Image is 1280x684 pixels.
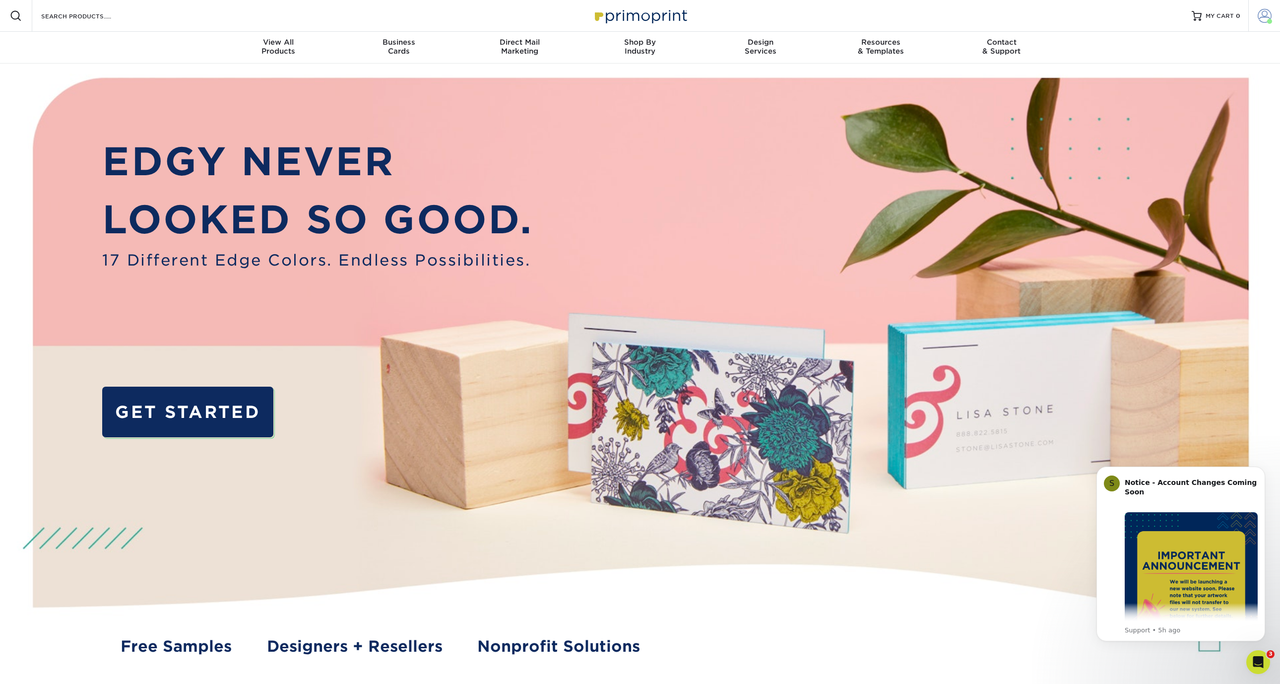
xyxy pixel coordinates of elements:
a: Resources& Templates [821,32,941,64]
img: Primoprint [590,5,690,26]
span: Design [700,38,821,47]
a: Shop ByIndustry [580,32,701,64]
div: Cards [339,38,459,56]
a: GET STARTED [102,387,273,437]
p: EDGY NEVER [102,133,533,191]
a: Free Samples [121,635,232,658]
div: Products [218,38,339,56]
a: View AllProducts [218,32,339,64]
span: Business [339,38,459,47]
span: MY CART [1206,12,1234,20]
span: 0 [1236,12,1240,19]
a: Contact& Support [941,32,1062,64]
a: DesignServices [700,32,821,64]
a: Nonprofit Solutions [477,635,640,658]
span: Direct Mail [459,38,580,47]
iframe: Google Customer Reviews [2,654,84,681]
input: SEARCH PRODUCTS..... [40,10,137,22]
a: Designers + Resellers [267,635,443,658]
iframe: Intercom live chat [1246,650,1270,674]
div: & Support [941,38,1062,56]
span: 17 Different Edge Colors. Endless Possibilities. [102,249,533,272]
span: Shop By [580,38,701,47]
p: LOOKED SO GOOD. [102,191,533,249]
span: 3 [1267,650,1275,658]
span: Resources [821,38,941,47]
a: Direct MailMarketing [459,32,580,64]
iframe: Intercom notifications message [1082,452,1280,657]
div: Services [700,38,821,56]
div: Marketing [459,38,580,56]
span: View All [218,38,339,47]
div: Industry [580,38,701,56]
a: BusinessCards [339,32,459,64]
span: Contact [941,38,1062,47]
div: & Templates [821,38,941,56]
